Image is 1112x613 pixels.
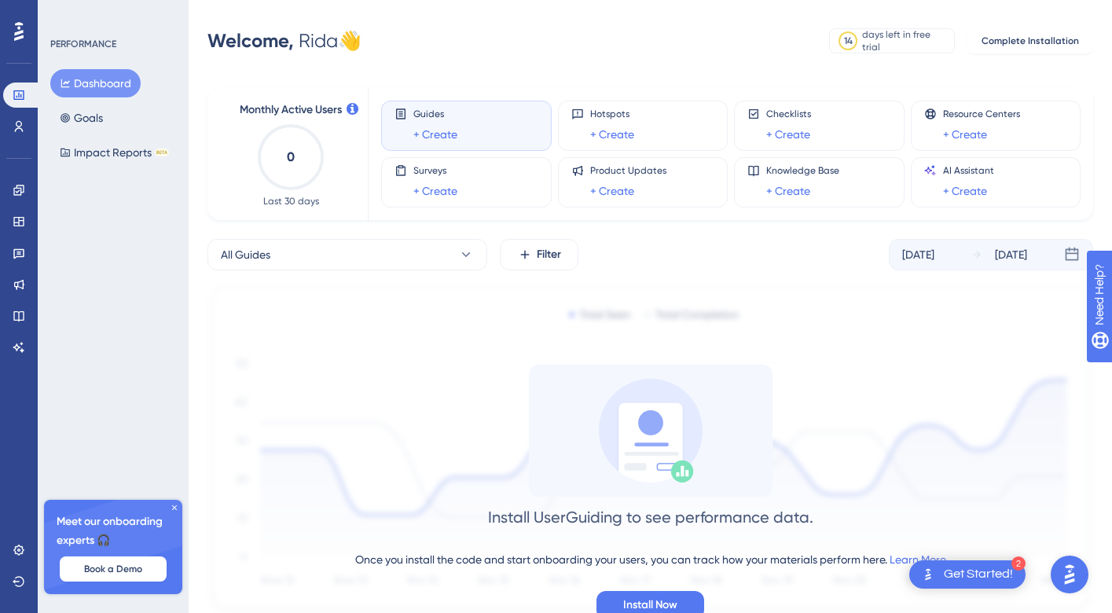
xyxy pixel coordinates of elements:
[982,35,1079,47] span: Complete Installation
[263,195,319,207] span: Last 30 days
[50,38,116,50] div: PERFORMANCE
[1011,556,1026,571] div: 2
[590,108,634,120] span: Hotspots
[909,560,1026,589] div: Open Get Started! checklist, remaining modules: 2
[355,550,946,569] div: Once you install the code and start onboarding your users, you can track how your materials perfo...
[50,69,141,97] button: Dashboard
[413,125,457,144] a: + Create
[207,28,361,53] div: Rida 👋
[590,164,666,177] span: Product Updates
[84,563,142,575] span: Book a Demo
[766,125,810,144] a: + Create
[967,28,1093,53] button: Complete Installation
[590,182,634,200] a: + Create
[943,125,987,144] a: + Create
[221,245,270,264] span: All Guides
[862,28,949,53] div: days left in free trial
[287,149,295,164] text: 0
[844,35,853,47] div: 14
[488,506,813,528] div: Install UserGuiding to see performance data.
[50,104,112,132] button: Goals
[60,556,167,582] button: Book a Demo
[413,164,457,177] span: Surveys
[890,553,946,566] a: Learn More
[944,566,1013,583] div: Get Started!
[57,512,170,550] span: Meet our onboarding experts 🎧
[943,108,1020,120] span: Resource Centers
[590,125,634,144] a: + Create
[902,245,934,264] div: [DATE]
[207,239,487,270] button: All Guides
[50,138,178,167] button: Impact ReportsBETA
[919,565,938,584] img: launcher-image-alternative-text
[943,182,987,200] a: + Create
[537,245,561,264] span: Filter
[207,29,294,52] span: Welcome,
[766,108,811,120] span: Checklists
[155,149,169,156] div: BETA
[943,164,994,177] span: AI Assistant
[995,245,1027,264] div: [DATE]
[240,101,342,119] span: Monthly Active Users
[1046,551,1093,598] iframe: UserGuiding AI Assistant Launcher
[766,182,810,200] a: + Create
[413,182,457,200] a: + Create
[766,164,839,177] span: Knowledge Base
[37,4,98,23] span: Need Help?
[500,239,578,270] button: Filter
[413,108,457,120] span: Guides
